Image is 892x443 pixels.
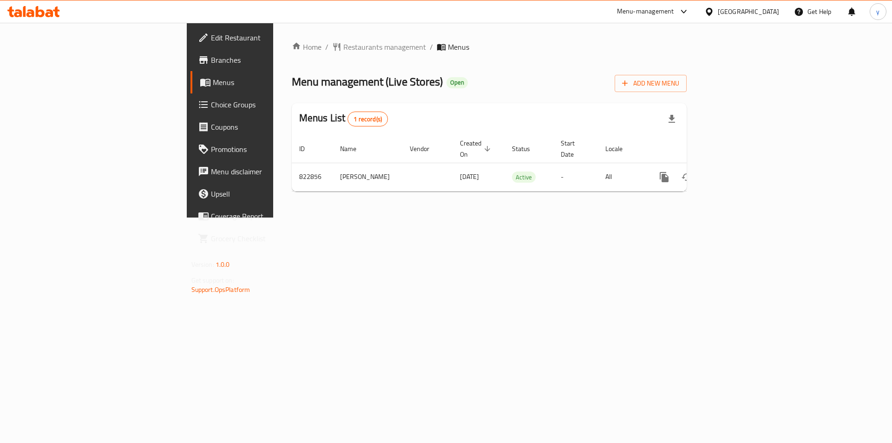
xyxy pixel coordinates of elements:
[191,284,250,296] a: Support.OpsPlatform
[190,227,336,250] a: Grocery Checklist
[553,163,598,191] td: -
[598,163,646,191] td: All
[332,41,426,53] a: Restaurants management
[460,138,493,160] span: Created On
[216,258,230,271] span: 1.0.0
[448,41,469,53] span: Menus
[460,171,479,183] span: [DATE]
[190,205,336,227] a: Coverage Report
[653,166,676,188] button: more
[617,6,674,17] div: Menu-management
[213,77,328,88] span: Menus
[211,188,328,199] span: Upsell
[446,77,468,88] div: Open
[211,211,328,222] span: Coverage Report
[512,172,536,183] span: Active
[561,138,587,160] span: Start Date
[512,143,542,154] span: Status
[211,32,328,43] span: Edit Restaurant
[190,71,336,93] a: Menus
[190,49,336,71] a: Branches
[718,7,779,17] div: [GEOGRAPHIC_DATA]
[292,41,687,53] nav: breadcrumb
[410,143,441,154] span: Vendor
[211,54,328,66] span: Branches
[446,79,468,86] span: Open
[646,135,750,163] th: Actions
[340,143,368,154] span: Name
[191,274,234,286] span: Get support on:
[430,41,433,53] li: /
[211,233,328,244] span: Grocery Checklist
[661,108,683,130] div: Export file
[292,71,443,92] span: Menu management ( Live Stores )
[622,78,679,89] span: Add New Menu
[190,160,336,183] a: Menu disclaimer
[605,143,635,154] span: Locale
[615,75,687,92] button: Add New Menu
[191,258,214,271] span: Version:
[211,144,328,155] span: Promotions
[299,143,317,154] span: ID
[299,111,388,126] h2: Menus List
[676,166,698,188] button: Change Status
[190,138,336,160] a: Promotions
[333,163,402,191] td: [PERSON_NAME]
[343,41,426,53] span: Restaurants management
[211,99,328,110] span: Choice Groups
[190,26,336,49] a: Edit Restaurant
[512,172,536,183] div: Active
[190,183,336,205] a: Upsell
[876,7,879,17] span: y
[190,93,336,116] a: Choice Groups
[348,115,387,124] span: 1 record(s)
[292,135,750,192] table: enhanced table
[190,116,336,138] a: Coupons
[348,112,388,126] div: Total records count
[211,121,328,132] span: Coupons
[211,166,328,177] span: Menu disclaimer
